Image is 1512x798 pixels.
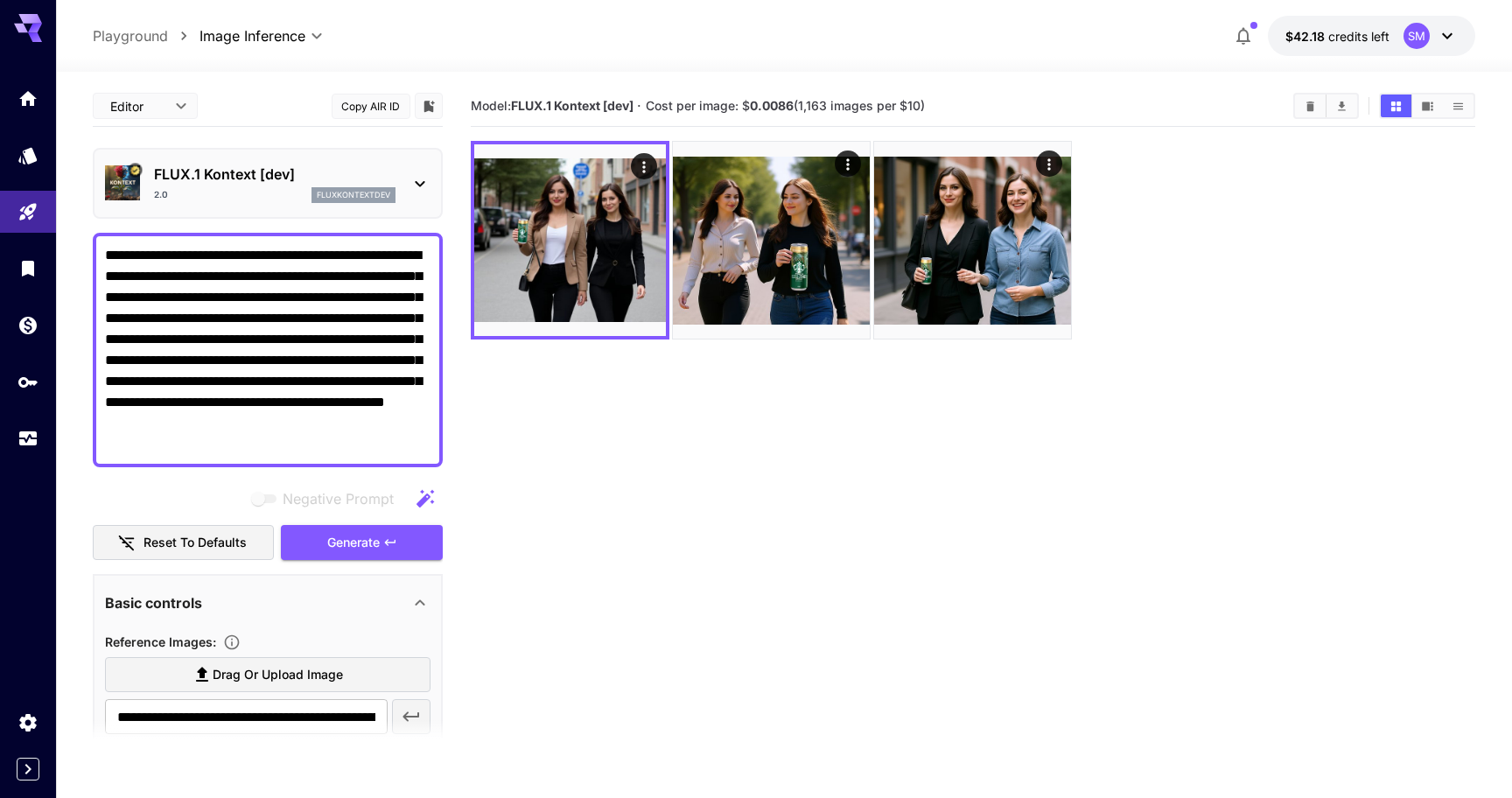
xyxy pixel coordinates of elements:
[750,98,794,113] b: 0.0086
[1403,23,1430,49] div: SM
[1295,94,1326,117] button: Clear Images
[105,582,430,624] div: Basic controls
[199,25,305,46] span: Image Inference
[17,428,38,450] div: Usage
[105,592,202,613] p: Basic controls
[1293,93,1359,119] div: Clear ImagesDownload All
[17,711,38,733] div: Settings
[1285,29,1328,44] span: $42.18
[93,25,168,46] a: Playground
[637,95,641,116] p: ·
[673,142,870,339] img: Z
[128,164,142,178] button: Certified Model – Vetted for best performance and includes a commercial license.
[105,634,216,649] span: Reference Images :
[471,98,633,113] span: Model:
[213,664,343,686] span: Drag or upload image
[1328,29,1389,44] span: credits left
[332,94,410,119] button: Copy AIR ID
[327,532,380,554] span: Generate
[17,371,38,393] div: API Keys
[93,525,275,561] button: Reset to defaults
[1443,94,1473,117] button: Show images in list view
[154,188,168,201] p: 2.0
[421,95,437,116] button: Add to library
[1381,94,1411,117] button: Show images in grid view
[631,153,657,179] div: Actions
[105,657,430,693] label: Drag or upload image
[1285,27,1389,45] div: $42.179
[17,87,38,109] div: Home
[17,257,38,279] div: Library
[154,164,395,185] p: FLUX.1 Kontext [dev]
[93,25,199,46] nav: breadcrumb
[281,525,442,561] button: Generate
[110,97,164,115] span: Editor
[17,758,39,780] button: Expand sidebar
[17,201,38,223] div: Playground
[1326,94,1357,117] button: Download All
[474,144,666,336] img: Z
[216,633,248,651] button: Upload a reference image to guide the result. This is needed for Image-to-Image or Inpainting. Su...
[1037,150,1063,177] div: Actions
[1379,93,1475,119] div: Show images in grid viewShow images in video viewShow images in list view
[105,157,430,210] div: Certified Model – Vetted for best performance and includes a commercial license.FLUX.1 Kontext [d...
[317,189,390,201] p: fluxkontextdev
[646,98,925,113] span: Cost per image: $ (1,163 images per $10)
[835,150,861,177] div: Actions
[874,142,1071,339] img: 9k=
[511,98,633,113] b: FLUX.1 Kontext [dev]
[248,487,408,509] span: Negative prompts are not compatible with the selected model.
[17,314,38,336] div: Wallet
[283,488,394,509] span: Negative Prompt
[1268,16,1475,56] button: $42.179SM
[17,144,38,166] div: Models
[1412,94,1443,117] button: Show images in video view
